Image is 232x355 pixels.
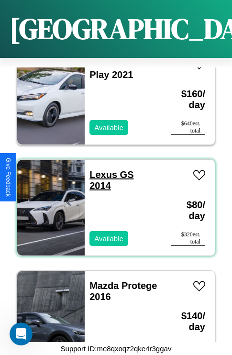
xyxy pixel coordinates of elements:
[5,158,11,197] div: Give Feedback
[61,342,172,355] p: Support ID: me8qxoqz2qke4r3ggav
[94,121,123,134] p: Available
[94,232,123,245] p: Available
[171,231,205,246] div: $ 320 est. total
[10,322,33,345] iframe: Intercom live chat
[89,280,157,302] a: Mazda Protege 2016
[89,58,149,80] a: Nissan Kicks Play 2021
[171,79,205,120] h3: $ 160 / day
[171,301,205,342] h3: $ 140 / day
[171,120,205,135] div: $ 640 est. total
[89,169,133,191] a: Lexus GS 2014
[171,190,205,231] h3: $ 80 / day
